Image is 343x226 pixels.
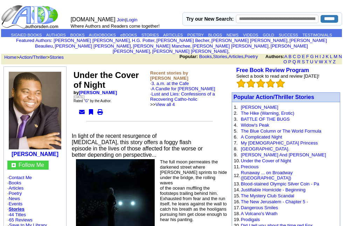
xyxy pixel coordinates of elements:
a: Books [9,180,21,185]
b: Authors: [265,54,284,59]
a: X [324,59,328,64]
a: AUTHORS [46,33,66,37]
a: [PERSON_NAME] [PERSON_NAME] [54,38,129,43]
a: News [9,196,20,201]
font: i [54,44,55,48]
a: ARTICLES [163,33,183,37]
a: A Complicated Night [241,134,282,140]
font: 14. [234,187,240,192]
b: Recent stories by [PERSON_NAME] [150,70,188,81]
font: , , , [180,54,342,64]
a: 3. a.m. at the Cafe [152,81,189,86]
a: Events [9,201,23,206]
b: Popular: [180,54,198,59]
font: : [16,38,52,43]
a: T [306,59,309,64]
a: [PERSON_NAME] [PERSON_NAME] [192,43,268,49]
a: Login [126,17,138,22]
font: 19. [234,217,240,222]
font: 16. [234,199,240,204]
a: The Hike (Warning, Erotic) [241,111,294,116]
a: Action/Thriller [19,55,47,60]
a: H.G. Potter [132,38,154,43]
img: bigemptystars.png [237,79,246,88]
a: [PERSON_NAME] Manchee [133,43,190,49]
a: 44 Titles [9,212,26,217]
font: | [117,17,140,22]
a: View all 4 [155,102,175,107]
a: Z [333,59,336,64]
a: A Volcano's Wrath [241,211,278,216]
a: Popular Action/Thriller Stories [233,94,314,100]
img: logo_ad.gif [1,5,60,29]
a: Home [4,55,16,60]
font: · [150,81,215,107]
a: GOLD [263,33,274,37]
font: 12. [234,173,240,178]
a: V [315,59,318,64]
a: Articles [9,185,24,191]
font: Under the Cover of Night [73,70,139,90]
a: N [339,54,342,59]
font: 4. [234,122,238,128]
img: gc.jpg [12,163,16,167]
font: , , , , , , , , , , [35,38,327,54]
a: Stories [50,55,64,60]
a: Follow Me [19,162,44,168]
a: POETRY [187,33,204,37]
font: 2. [234,111,238,116]
a: Dangerous Smiles [241,205,278,210]
font: Where Authors and Readers come together! [71,23,160,29]
a: Free Book Review Program [236,67,309,73]
a: The New Jerusalem - Chapter 5 - [241,199,308,204]
a: BATTLE OF THE BUGS [241,116,290,122]
font: i [132,44,133,48]
a: Poetry [9,191,22,196]
a: Stories [213,54,227,59]
img: bigemptystars.png [266,79,275,88]
a: VIDEOS [243,33,258,37]
a: Books [199,54,212,59]
a: D [297,54,300,59]
a: J [322,54,324,59]
a: Blood-stained Olympic Silver Coin - Pa [241,181,319,186]
font: · >> [150,91,215,107]
img: bigemptystars.png [246,79,255,88]
a: Precious [241,164,259,169]
a: Prodigals [241,217,260,222]
a: [GEOGRAPHIC_DATA]. [241,146,289,151]
a: My [DEMOGRAPHIC_DATA] Princess [241,140,318,146]
font: In light of the recent resurgence of [MEDICAL_DATA], this story offers a foggy flash episode in t... [72,133,203,158]
a: R [297,59,300,64]
a: Under the Cover of Night [241,158,291,163]
font: 8. [234,146,238,151]
font: [DOMAIN_NAME] [71,16,115,22]
a: A Candle for [PERSON_NAME] [152,86,215,91]
font: 10. [234,158,240,163]
img: 60536.jpg [9,72,61,149]
a: G [310,54,314,59]
a: G [85,99,88,103]
a: [PERSON_NAME] [79,90,117,95]
font: 7. [234,140,238,146]
a: W [319,59,323,64]
a: TESTIMONIALS [302,33,332,37]
font: Select a book to read and review [DATE]! [236,73,320,79]
a: I [320,54,321,59]
a: C [293,54,296,59]
b: by [73,90,117,95]
a: Contact Me [9,175,32,180]
font: 13. [234,181,240,186]
a: K [325,54,329,59]
a: [PERSON_NAME] [PERSON_NAME] [211,38,287,43]
a: Join [117,17,125,22]
a: AUDIOBOOKS [89,33,116,37]
font: 9. [234,152,238,157]
a: [PERSON_NAME] [PERSON_NAME] [152,49,228,54]
a: 65 Reviews [9,217,33,223]
a: M [334,54,337,59]
font: 1. [234,105,238,110]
